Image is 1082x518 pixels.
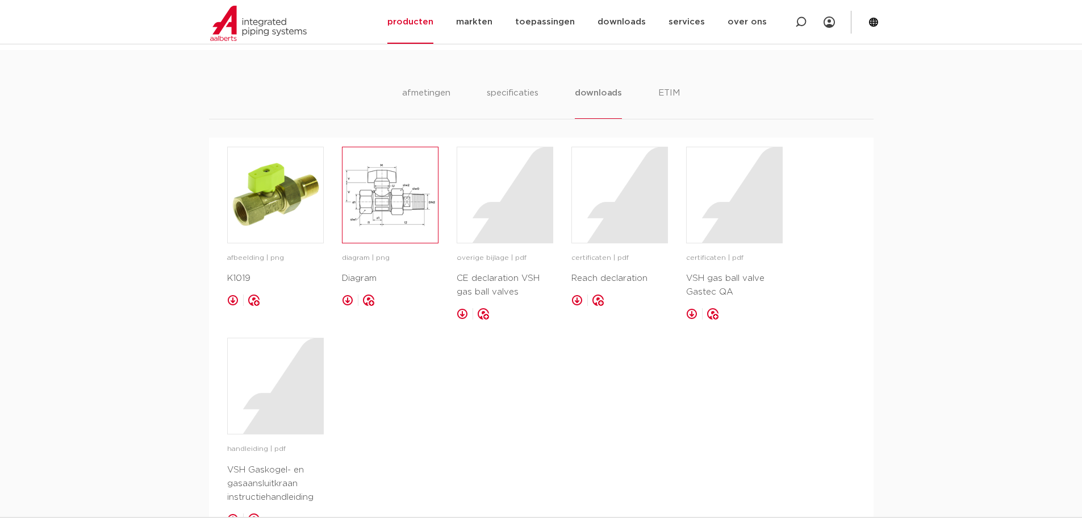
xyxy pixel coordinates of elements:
[686,252,783,264] p: certificaten | pdf
[402,86,450,119] li: afmetingen
[227,444,324,455] p: handleiding | pdf
[457,272,553,299] p: CE declaration VSH gas ball valves
[342,272,438,285] p: Diagram
[227,272,324,285] p: K1019
[227,252,324,264] p: afbeelding | png
[571,252,668,264] p: certificaten | pdf
[457,252,553,264] p: overige bijlage | pdf
[227,463,324,504] p: VSH Gaskogel- en gasaansluitkraan instructiehandleiding
[342,252,438,264] p: diagram | png
[228,147,323,243] img: image for K1019
[658,86,680,119] li: ETIM
[571,272,668,285] p: Reach declaration
[575,86,622,119] li: downloads
[342,147,438,243] a: image for Diagram
[227,147,324,243] a: image for K1019
[342,147,438,243] img: image for Diagram
[487,86,538,119] li: specificaties
[686,272,783,299] p: VSH gas ball valve Gastec QA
